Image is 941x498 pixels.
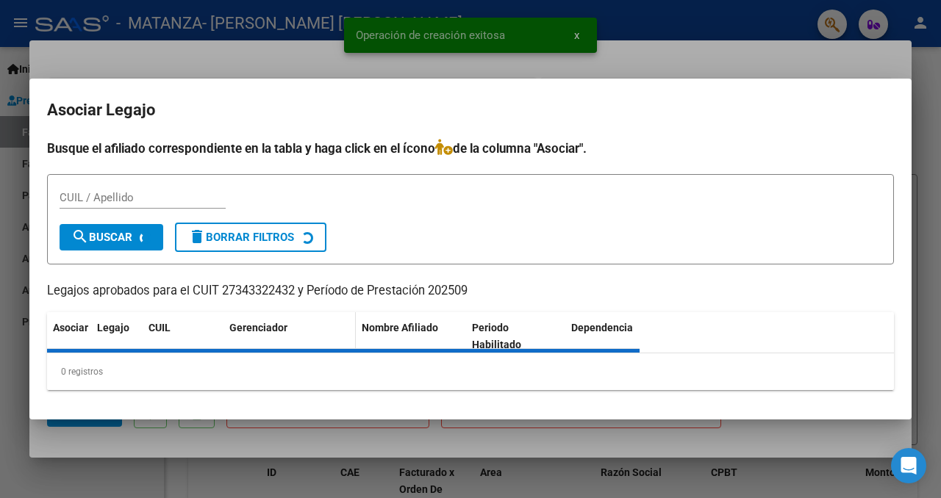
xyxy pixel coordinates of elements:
span: Buscar [71,231,132,244]
mat-icon: delete [188,228,206,245]
span: Asociar [53,322,88,333]
datatable-header-cell: Legajo [91,312,143,361]
span: CUIL [149,322,171,333]
h4: Busque el afiliado correspondiente en la tabla y haga click en el ícono de la columna "Asociar". [47,139,894,158]
span: Dependencia [571,322,633,333]
span: Gerenciador [229,322,287,333]
button: Borrar Filtros [175,223,326,252]
span: Borrar Filtros [188,231,294,244]
mat-icon: search [71,228,89,245]
span: Nombre Afiliado [362,322,438,333]
datatable-header-cell: Gerenciador [223,312,356,361]
span: Legajo [97,322,129,333]
datatable-header-cell: Dependencia [565,312,676,361]
span: Periodo Habilitado [472,322,521,350]
datatable-header-cell: Asociar [47,312,91,361]
datatable-header-cell: Nombre Afiliado [356,312,466,361]
div: Open Intercom Messenger [891,448,926,483]
button: Buscar [60,224,163,250]
datatable-header-cell: CUIL [143,312,223,361]
p: Legajos aprobados para el CUIT 27343322432 y Período de Prestación 202509 [47,282,894,300]
datatable-header-cell: Periodo Habilitado [466,312,565,361]
h2: Asociar Legajo [47,96,894,124]
div: 0 registros [47,353,894,390]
